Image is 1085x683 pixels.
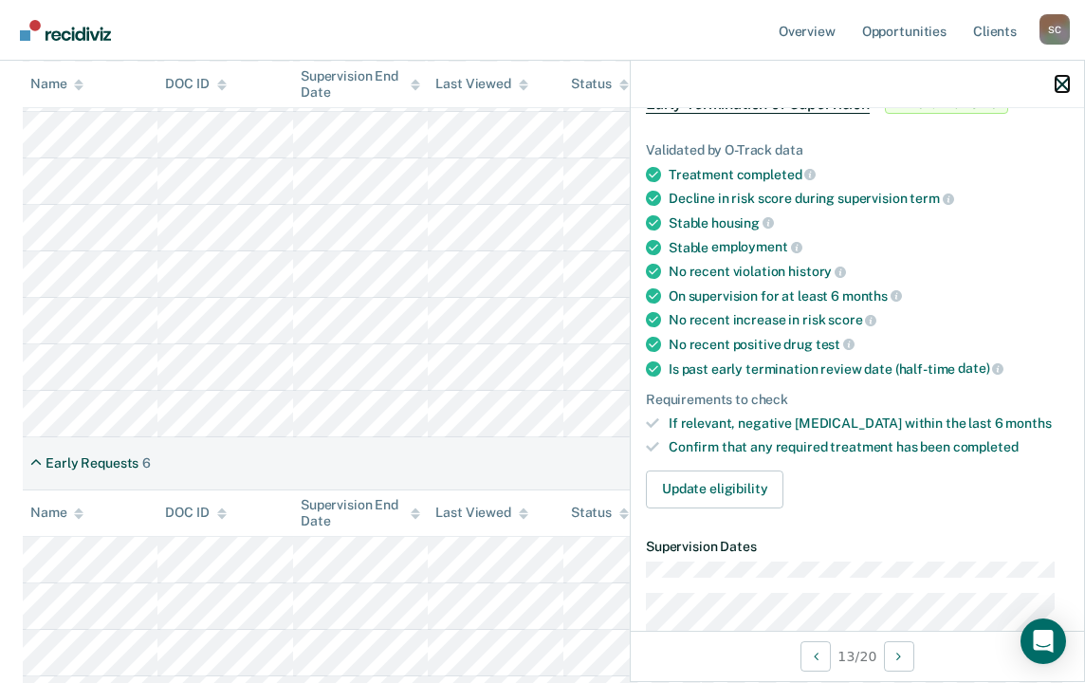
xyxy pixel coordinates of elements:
[646,142,1069,158] div: Validated by O-Track data
[884,641,914,672] button: Next Opportunity
[571,505,629,521] div: Status
[30,76,83,92] div: Name
[435,76,527,92] div: Last Viewed
[631,631,1084,681] div: 13 / 20
[669,287,1069,305] div: On supervision for at least 6
[828,312,876,327] span: score
[669,214,1069,231] div: Stable
[46,455,138,471] div: Early Requests
[646,471,783,508] button: Update eligibility
[800,641,831,672] button: Previous Opportunity
[1039,14,1070,45] div: S C
[646,392,1069,408] div: Requirements to check
[142,455,151,471] div: 6
[669,190,1069,207] div: Decline in risk score during supervision
[711,215,774,231] span: housing
[669,239,1069,256] div: Stable
[571,76,629,92] div: Status
[669,415,1069,432] div: If relevant, negative [MEDICAL_DATA] within the last 6
[958,360,1003,376] span: date)
[788,264,846,279] span: history
[165,505,226,521] div: DOC ID
[646,539,1069,555] dt: Supervision Dates
[910,191,953,206] span: term
[842,288,902,304] span: months
[669,263,1069,280] div: No recent violation
[301,67,420,100] div: Supervision End Date
[1039,14,1070,45] button: Profile dropdown button
[435,505,527,521] div: Last Viewed
[301,497,420,529] div: Supervision End Date
[953,439,1019,454] span: completed
[20,20,111,41] img: Recidiviz
[1021,618,1066,664] div: Open Intercom Messenger
[30,505,83,521] div: Name
[816,337,855,352] span: test
[669,360,1069,378] div: Is past early termination review date (half-time
[165,76,226,92] div: DOC ID
[1005,415,1051,431] span: months
[737,167,817,182] span: completed
[669,439,1069,455] div: Confirm that any required treatment has been
[711,239,801,254] span: employment
[669,311,1069,328] div: No recent increase in risk
[669,336,1069,353] div: No recent positive drug
[669,166,1069,183] div: Treatment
